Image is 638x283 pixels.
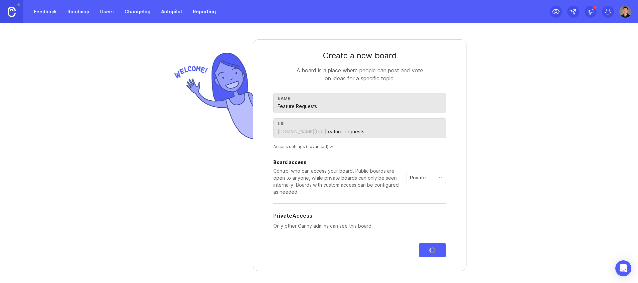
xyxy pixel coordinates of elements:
[63,6,93,18] a: Roadmap
[278,96,442,101] div: Name
[406,172,446,183] div: toggle menu
[615,260,631,276] div: Open Intercom Messenger
[293,66,426,82] div: A board is a place where people can post and vote on ideas for a specific topic.
[30,6,61,18] a: Feedback
[273,144,446,149] div: Access settings (advanced)
[619,6,631,18] img: Ted Zhang
[273,167,403,195] div: Control who can access your board. Public boards are open to anyone, while private boards can onl...
[326,128,442,135] input: feature-requests
[435,175,446,180] svg: toggle icon
[278,128,326,135] div: [DOMAIN_NAME][URL]
[189,6,220,18] a: Reporting
[278,103,442,110] input: Feature Requests
[273,50,446,61] div: Create a new board
[273,160,403,165] div: Board access
[273,222,446,230] p: Only other Canny admins can see this board.
[278,121,442,126] div: url
[410,174,426,181] span: Private
[273,212,312,220] h5: Private Access
[157,6,186,18] a: Autopilot
[120,6,154,18] a: Changelog
[8,7,16,17] img: Canny Home
[96,6,118,18] a: Users
[172,50,253,142] img: welcome-img-178bf9fb836d0a1529256ffe415d7085.png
